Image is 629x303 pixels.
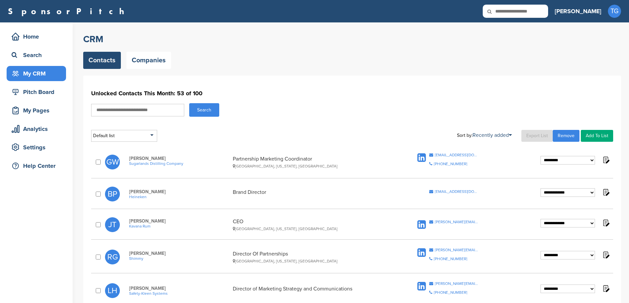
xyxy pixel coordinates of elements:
[602,219,610,227] img: Notes
[602,188,610,196] img: Notes
[457,133,512,138] div: Sort by:
[435,282,479,286] div: [PERSON_NAME][EMAIL_ADDRESS][PERSON_NAME][DOMAIN_NAME]
[126,52,171,69] a: Companies
[105,250,120,264] span: RG
[602,156,610,164] img: Notes
[233,251,391,263] div: Director Of Partnerships
[233,227,391,231] div: [GEOGRAPHIC_DATA], [US_STATE], [GEOGRAPHIC_DATA]
[7,121,66,136] a: Analytics
[10,105,66,116] div: My Pages
[602,284,610,292] img: Notes
[129,218,229,224] span: [PERSON_NAME]
[10,68,66,79] div: My CRM
[10,123,66,135] div: Analytics
[7,29,66,44] a: Home
[91,130,157,142] div: Default list
[233,156,391,168] div: Partnership Marketing Coordinator
[105,155,120,169] span: GW
[10,141,66,153] div: Settings
[555,4,601,18] a: [PERSON_NAME]
[581,130,613,142] a: Add To List
[233,164,391,168] div: [GEOGRAPHIC_DATA], [US_STATE], [GEOGRAPHIC_DATA]
[233,259,391,263] div: [GEOGRAPHIC_DATA], [US_STATE], [GEOGRAPHIC_DATA]
[434,290,467,294] div: [PHONE_NUMBER]
[553,130,579,142] a: Remove
[7,158,66,173] a: Help Center
[434,162,467,166] div: [PHONE_NUMBER]
[105,187,120,201] span: BP
[83,33,621,45] h2: CRM
[7,103,66,118] a: My Pages
[10,86,66,98] div: Pitch Board
[129,291,229,296] a: Safety-Kleen Systems
[602,251,610,259] img: Notes
[129,224,229,228] a: Kavana Rum
[105,217,120,232] span: JT
[233,286,391,296] div: Director of Marketing Strategy and Communications
[7,84,66,100] a: Pitch Board
[129,161,229,166] a: Sugarlands Distilling Company
[434,257,467,261] div: [PHONE_NUMBER]
[189,103,219,117] button: Search
[10,31,66,43] div: Home
[555,7,601,16] h3: [PERSON_NAME]
[129,156,229,161] span: [PERSON_NAME]
[129,256,229,261] a: Shimmy
[129,251,229,256] span: [PERSON_NAME]
[10,49,66,61] div: Search
[83,52,121,69] a: Contacts
[7,47,66,63] a: Search
[435,153,479,157] div: [EMAIL_ADDRESS][DOMAIN_NAME]
[233,189,391,199] div: Brand Director
[7,66,66,81] a: My CRM
[435,248,479,252] div: [PERSON_NAME][EMAIL_ADDRESS][DOMAIN_NAME]
[8,7,128,15] a: SponsorPitch
[129,195,229,199] a: Heineken
[7,140,66,155] a: Settings
[10,160,66,172] div: Help Center
[521,130,553,142] a: Export List
[608,5,621,18] span: TG
[91,87,613,99] h1: Unlocked Contacts This Month: 53 of 100
[435,190,479,194] div: [EMAIL_ADDRESS][DOMAIN_NAME]
[129,189,229,195] span: [PERSON_NAME]
[435,220,479,224] div: [PERSON_NAME][EMAIL_ADDRESS][DOMAIN_NAME]
[129,286,229,291] span: [PERSON_NAME]
[105,283,120,298] span: LH
[233,218,391,231] div: CEO
[472,132,512,138] a: Recently added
